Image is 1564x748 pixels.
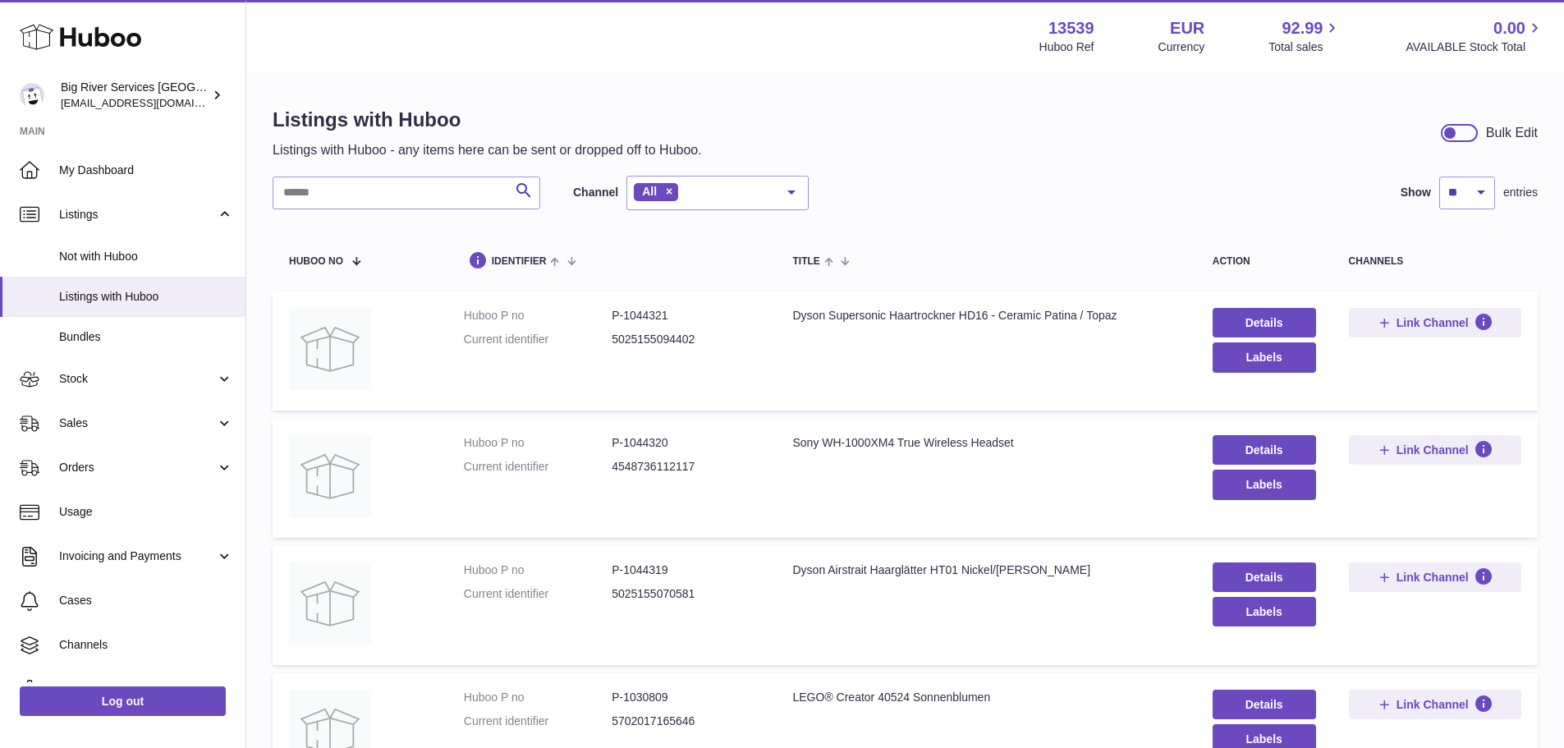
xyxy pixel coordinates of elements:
[612,690,759,705] dd: P-1030809
[1213,256,1316,267] div: action
[20,686,226,716] a: Log out
[1268,39,1342,55] span: Total sales
[573,185,618,200] label: Channel
[464,459,612,475] dt: Current identifier
[289,308,371,390] img: Dyson Supersonic Haartrockner HD16 - Ceramic Patina / Topaz
[792,256,819,267] span: title
[61,80,209,111] div: Big River Services [GEOGRAPHIC_DATA]
[1397,697,1469,712] span: Link Channel
[1349,690,1521,719] button: Link Channel
[612,459,759,475] dd: 4548736112117
[59,249,233,264] span: Not with Huboo
[59,593,233,608] span: Cases
[289,435,371,517] img: Sony WH-1000XM4 True Wireless Headset
[273,107,702,133] h1: Listings with Huboo
[289,562,371,645] img: Dyson Airstrait Haarglätter HT01 Nickel/Kupfer
[1406,39,1544,55] span: AVAILABLE Stock Total
[464,690,612,705] dt: Huboo P no
[612,435,759,451] dd: P-1044320
[1349,256,1521,267] div: channels
[59,548,216,564] span: Invoicing and Payments
[1397,315,1469,330] span: Link Channel
[612,562,759,578] dd: P-1044319
[464,332,612,347] dt: Current identifier
[642,185,657,198] span: All
[59,460,216,475] span: Orders
[59,504,233,520] span: Usage
[1493,17,1525,39] span: 0.00
[1349,435,1521,465] button: Link Channel
[1349,562,1521,592] button: Link Channel
[792,690,1179,705] div: LEGO® Creator 40524 Sonnenblumen
[792,308,1179,324] div: Dyson Supersonic Haartrockner HD16 - Ceramic Patina / Topaz
[289,256,343,267] span: Huboo no
[273,141,702,159] p: Listings with Huboo - any items here can be sent or dropped off to Huboo.
[1213,470,1316,499] button: Labels
[792,562,1179,578] div: Dyson Airstrait Haarglätter HT01 Nickel/[PERSON_NAME]
[1213,308,1316,337] a: Details
[612,586,759,602] dd: 5025155070581
[1213,690,1316,719] a: Details
[59,289,233,305] span: Listings with Huboo
[1213,342,1316,372] button: Labels
[61,96,241,109] span: [EMAIL_ADDRESS][DOMAIN_NAME]
[1397,443,1469,457] span: Link Channel
[1213,435,1316,465] a: Details
[59,163,233,178] span: My Dashboard
[464,562,612,578] dt: Huboo P no
[1170,17,1204,39] strong: EUR
[1213,562,1316,592] a: Details
[612,714,759,729] dd: 5702017165646
[464,435,612,451] dt: Huboo P no
[59,207,216,223] span: Listings
[464,586,612,602] dt: Current identifier
[464,308,612,324] dt: Huboo P no
[1268,17,1342,55] a: 92.99 Total sales
[464,714,612,729] dt: Current identifier
[59,415,216,431] span: Sales
[59,637,233,653] span: Channels
[59,681,233,697] span: Settings
[1401,185,1431,200] label: Show
[1158,39,1205,55] div: Currency
[59,329,233,345] span: Bundles
[1349,308,1521,337] button: Link Channel
[1213,597,1316,626] button: Labels
[1282,17,1323,39] span: 92.99
[1039,39,1094,55] div: Huboo Ref
[612,332,759,347] dd: 5025155094402
[1048,17,1094,39] strong: 13539
[59,371,216,387] span: Stock
[1503,185,1538,200] span: entries
[792,435,1179,451] div: Sony WH-1000XM4 True Wireless Headset
[1486,124,1538,142] div: Bulk Edit
[492,256,547,267] span: identifier
[1397,570,1469,585] span: Link Channel
[20,83,44,108] img: internalAdmin-13539@internal.huboo.com
[1406,17,1544,55] a: 0.00 AVAILABLE Stock Total
[612,308,759,324] dd: P-1044321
